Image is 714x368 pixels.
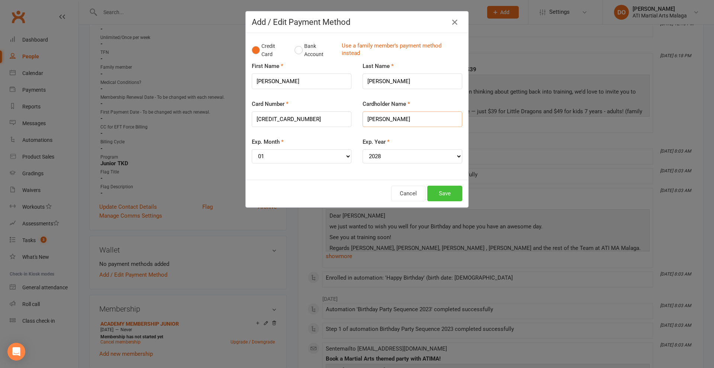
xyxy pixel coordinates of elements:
[363,111,462,127] input: Name on card
[363,62,394,71] label: Last Name
[252,137,284,146] label: Exp. Month
[391,186,425,201] button: Cancel
[252,100,289,108] label: Card Number
[252,39,287,62] button: Credit Card
[252,17,462,27] h4: Add / Edit Payment Method
[427,186,462,201] button: Save
[449,16,461,28] button: Close
[363,100,410,108] label: Cardholder Name
[295,39,336,62] button: Bank Account
[363,137,390,146] label: Exp. Year
[7,343,25,361] div: Open Intercom Messenger
[342,42,459,59] a: Use a family member's payment method instead
[252,62,283,71] label: First Name
[252,111,351,127] input: XXXX-XXXX-XXXX-XXXX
